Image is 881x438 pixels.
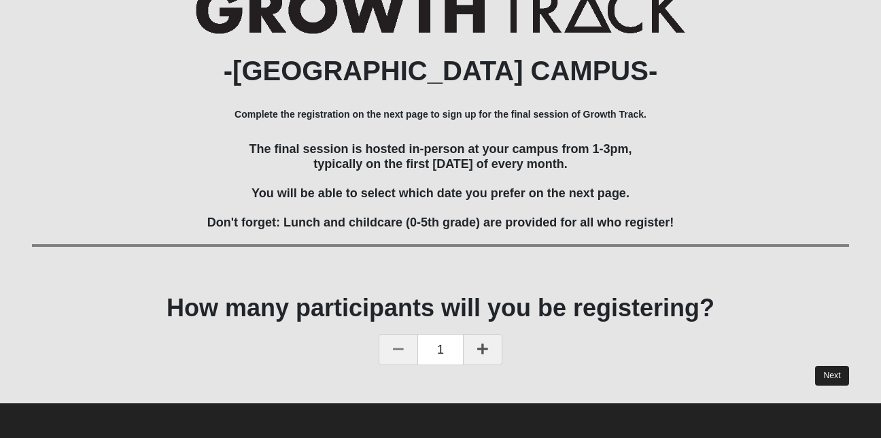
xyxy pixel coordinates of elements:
span: 1 [418,334,463,365]
a: Next [815,366,848,386]
b: Complete the registration on the next page to sign up for the final session of Growth Track. [235,109,646,120]
span: You will be able to select which date you prefer on the next page. [252,186,629,200]
span: Don't forget: Lunch and childcare (0-5th grade) are provided for all who register! [207,216,674,229]
b: -[GEOGRAPHIC_DATA] CAMPUS- [224,56,658,86]
span: The final session is hosted in-person at your campus from 1-3pm, [249,142,632,156]
span: typically on the first [DATE] of every month. [313,157,568,171]
h1: How many participants will you be registering? [32,293,848,322]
